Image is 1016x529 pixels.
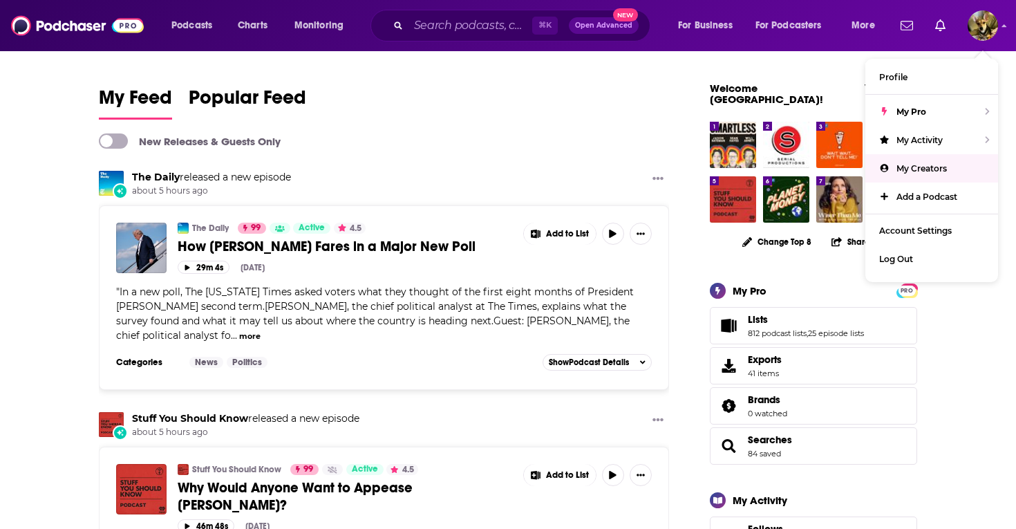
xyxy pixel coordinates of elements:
h3: released a new episode [132,171,291,184]
img: Planet Money [763,176,809,223]
span: Exports [748,353,782,366]
button: Share Top 8 [831,228,893,255]
a: Account Settings [865,216,998,245]
a: View Profile [865,82,894,106]
img: The Daily [178,223,189,234]
span: about 5 hours ago [132,185,291,197]
span: " [116,286,634,342]
button: open menu [746,15,842,37]
button: 29m 4s [178,261,229,274]
button: ShowPodcast Details [543,354,652,371]
ul: Show profile menu [865,59,998,282]
span: My Pro [896,106,926,117]
a: My Creators [865,154,998,183]
span: , [807,328,808,338]
span: New [613,8,638,21]
button: 4.5 [386,464,418,475]
span: Account Settings [879,225,952,236]
span: Active [299,221,325,235]
a: The Daily [192,223,229,234]
span: Log Out [879,254,913,264]
span: Active [352,463,378,476]
button: open menu [162,15,230,37]
a: News [189,357,223,368]
a: 84 saved [748,449,781,458]
button: Show More Button [524,223,596,245]
img: User Profile [968,10,998,41]
img: Why Would Anyone Want to Appease Hitler? [116,464,167,514]
button: open menu [668,15,750,37]
img: Stuff You Should Know [178,464,189,475]
div: New Episode [113,425,128,440]
span: Profile [879,72,907,82]
span: Logged in as SydneyDemo [968,10,998,41]
span: about 5 hours ago [132,427,359,438]
img: How Trump Fares in a Major New Poll [116,223,167,273]
span: ... [231,329,237,342]
div: New Episode [113,183,128,198]
span: 41 items [748,369,782,378]
span: My Activity [896,135,943,145]
a: Active [293,223,330,234]
span: For Podcasters [755,16,822,35]
span: Lists [748,313,768,326]
button: open menu [285,15,361,37]
button: Show More Button [647,412,669,429]
a: PRO [899,284,915,295]
a: How [PERSON_NAME] Fares in a Major New Poll [178,238,514,255]
a: Lists [748,313,864,326]
a: SmartLess [710,122,756,168]
a: Show notifications dropdown [895,14,919,37]
img: Stuff You Should Know [710,176,756,223]
span: Add to List [546,229,589,239]
button: 4.5 [334,223,366,234]
img: Wait Wait... Don't Tell Me! [816,122,863,168]
a: My Feed [99,86,172,120]
a: Searches [715,436,742,456]
span: Open Advanced [575,22,632,29]
button: Show More Button [647,171,669,188]
a: New Releases & Guests Only [99,133,281,149]
button: open menu [842,15,892,37]
a: 812 podcast lists [748,328,807,338]
span: Charts [238,16,267,35]
button: Show More Button [524,464,596,486]
span: Podcasts [171,16,212,35]
span: In a new poll, The [US_STATE] Times asked voters what they thought of the first eight months of P... [116,286,634,342]
span: Lists [710,307,917,344]
a: The Daily [99,171,124,196]
span: Exports [715,356,742,375]
span: Brands [748,393,780,406]
span: More [852,16,875,35]
span: My Feed [99,86,172,118]
a: Why Would Anyone Want to Appease [PERSON_NAME]? [178,479,514,514]
button: more [239,331,261,342]
img: Serial [763,122,809,168]
a: Stuff You Should Know [99,412,124,437]
a: Add a Podcast [865,183,998,211]
span: Add to List [546,470,589,481]
span: ⌘ K [532,17,558,35]
a: Searches [748,434,792,446]
span: 99 [303,463,313,476]
span: Add a Podcast [896,192,957,202]
span: My Creators [896,163,947,174]
span: Popular Feed [189,86,306,118]
span: Brands [710,387,917,425]
a: Brands [748,393,787,406]
img: Podchaser - Follow, Share and Rate Podcasts [11,12,144,39]
button: Change Top 8 [734,233,820,250]
div: [DATE] [241,263,265,272]
a: Stuff You Should Know [192,464,281,475]
button: Show profile menu [968,10,998,41]
input: Search podcasts, credits, & more... [408,15,532,37]
span: Show Podcast Details [549,358,629,367]
a: Charts [229,15,276,37]
div: My Activity [733,494,787,507]
div: Search podcasts, credits, & more... [384,10,664,41]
